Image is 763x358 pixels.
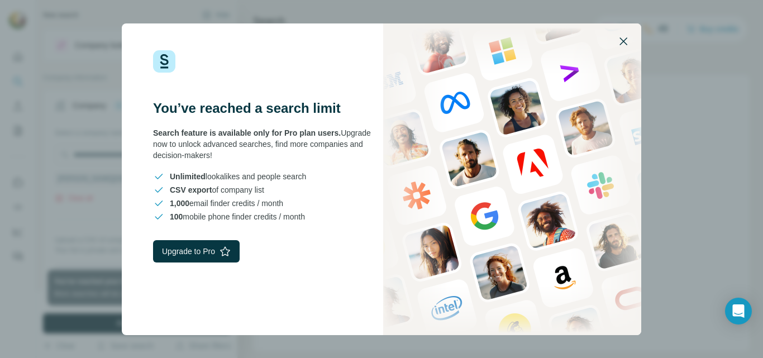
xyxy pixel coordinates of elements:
button: Upgrade to Pro [153,240,240,262]
span: lookalikes and people search [170,171,306,182]
div: Open Intercom Messenger [725,298,752,324]
span: email finder credits / month [170,198,283,209]
span: CSV export [170,185,212,194]
img: Surfe Stock Photo - showing people and technologies [383,23,641,335]
img: Surfe Logo [153,50,175,73]
span: mobile phone finder credits / month [170,211,305,222]
div: Upgrade now to unlock advanced searches, find more companies and decision-makers! [153,127,381,161]
span: Search feature is available only for Pro plan users. [153,128,341,137]
h3: You’ve reached a search limit [153,99,381,117]
span: of company list [170,184,264,195]
span: 1,000 [170,199,189,208]
span: Unlimited [170,172,206,181]
span: 100 [170,212,183,221]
